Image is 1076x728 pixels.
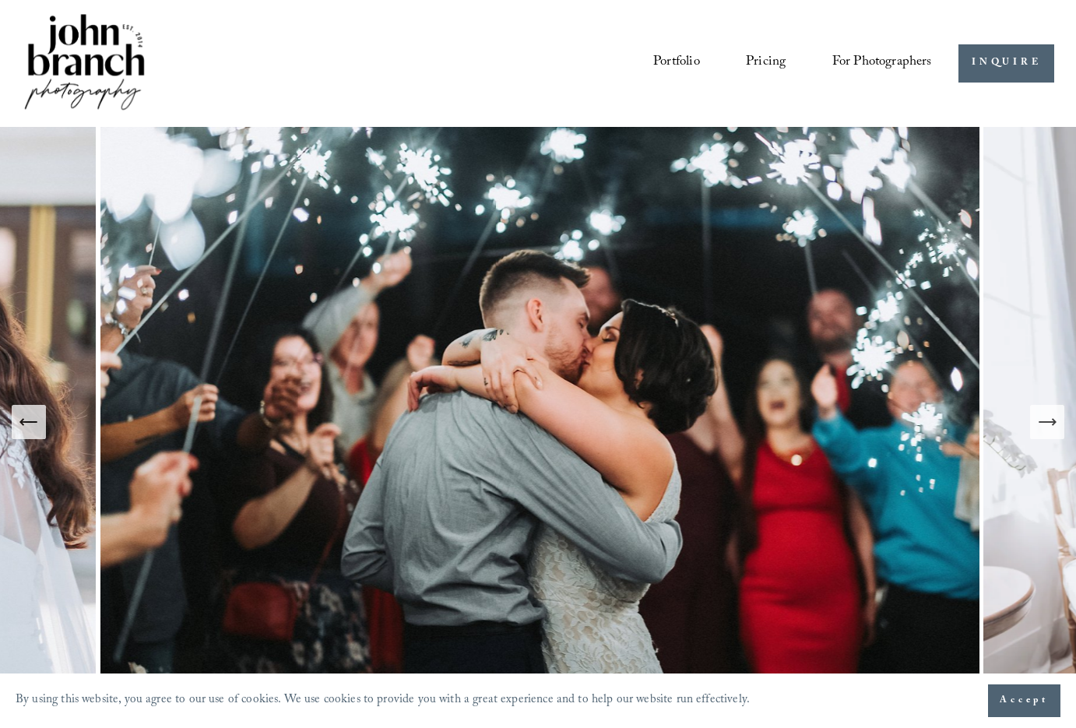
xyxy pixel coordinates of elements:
a: Pricing [746,49,786,78]
img: John Branch IV Photography [22,11,148,116]
button: Previous Slide [12,405,46,439]
img: Romantic Raleigh Wedding Photography [100,127,984,716]
p: By using this website, you agree to our use of cookies. We use cookies to provide you with a grea... [16,689,750,713]
button: Accept [988,684,1060,717]
a: folder dropdown [832,49,932,78]
a: INQUIRE [958,44,1054,83]
span: For Photographers [832,50,932,76]
a: Portfolio [653,49,700,78]
button: Next Slide [1030,405,1064,439]
span: Accept [1000,693,1049,709]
